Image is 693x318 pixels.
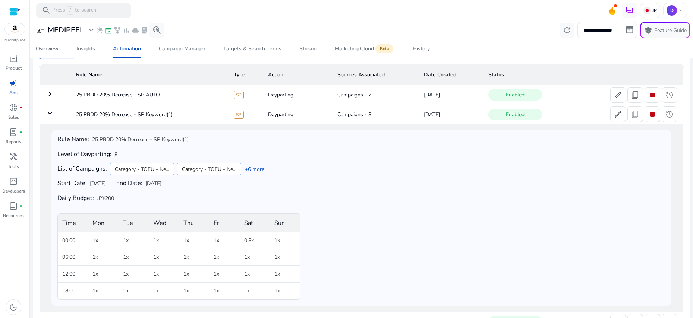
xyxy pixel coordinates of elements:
p: Feature Guide [654,27,687,34]
span: inventory_2 [9,54,18,63]
td: 1x [88,249,118,266]
h4: End Date: [116,180,142,187]
td: 1x [149,232,179,249]
span: JP¥200 [97,195,114,202]
span: fiber_manual_record [19,131,22,134]
td: 1x [270,266,300,283]
h4: Daily Budget: [57,195,94,202]
td: 25 PBDD 20% Decrease - SP Keyword(1) [70,105,228,124]
span: search [42,6,51,15]
td: 12:00 [58,266,88,283]
th: Date Created [418,64,482,85]
span: cloud [132,26,139,34]
p: Ads [9,89,18,96]
span: refresh [563,26,571,35]
span: dark_mode [9,303,18,312]
div: Marketing Cloud [335,46,395,52]
button: edit [610,87,626,103]
td: 1x [88,283,118,299]
span: history [665,90,674,99]
span: fiber_manual_record [19,204,22,207]
div: Overview [36,46,59,51]
button: content_copy [627,106,643,122]
span: edit [614,90,623,99]
button: schoolFeature Guide [640,22,690,38]
p: Press to search [52,6,96,15]
td: Campaigns - 2 [331,85,418,105]
span: fiber_manual_record [19,106,22,109]
span: stop [648,110,657,119]
span: Enabled [488,109,542,120]
span: 25 PBDD 20% Decrease - SP Keyword(1) [92,136,189,143]
span: stop [648,90,657,99]
span: Category - TOFU - Ne... [182,165,236,173]
img: amazon.svg [5,23,25,35]
td: 1x [119,283,149,299]
td: [DATE] [418,85,482,105]
span: donut_small [9,103,18,112]
span: wand_stars [96,26,103,34]
td: 18:00 [58,283,88,299]
th: Fri [209,214,239,232]
td: 1x [149,266,179,283]
span: content_copy [631,110,640,119]
div: Campaign Manager [159,46,205,51]
div: Automation [113,46,141,51]
p: Marketplace [4,38,25,43]
span: Category - TOFU - Ne... [115,165,169,173]
td: 1x [149,249,179,266]
th: Mon [88,214,118,232]
p: Tools [8,163,19,170]
td: 1x [179,283,209,299]
td: 1x [209,232,239,249]
th: Sun [270,214,300,232]
td: 1x [240,283,270,299]
mat-icon: keyboard_arrow_down [45,109,54,118]
td: 1x [209,283,239,299]
div: Targets & Search Terms [223,46,281,51]
td: 1x [240,249,270,266]
span: code_blocks [9,177,18,186]
img: jp.svg [643,7,651,14]
span: Enabled [488,89,542,101]
th: Time [58,214,88,232]
td: Dayparting [262,85,331,105]
span: lab_profile [9,128,18,137]
span: family_history [114,26,121,34]
p: Reports [6,139,21,145]
th: Thu [179,214,209,232]
td: 0.8x [240,232,270,249]
th: Sat [240,214,270,232]
td: 25 PBDD 20% Decrease - SP AUTO [70,85,228,105]
span: search_insights [152,26,161,35]
span: campaign [9,79,18,88]
th: Tue [119,214,149,232]
td: 1x [270,283,300,299]
td: Campaigns - 8 [331,105,418,124]
mat-icon: keyboard_arrow_right [45,89,54,98]
h4: Start Date: [57,180,87,187]
td: Dayparting [262,105,331,124]
th: Status [482,64,683,85]
span: bar_chart [123,26,130,34]
h4: Rule Name: [57,136,89,143]
button: history [662,106,677,122]
button: stop [645,106,660,122]
span: expand_more [87,26,96,35]
button: refresh [560,23,574,38]
td: 1x [88,266,118,283]
button: search_insights [149,23,164,38]
td: 1x [119,249,149,266]
p: Developers [2,188,25,194]
td: [DATE] [418,105,482,124]
div: Insights [76,46,95,51]
span: / [67,6,73,15]
h4: List of Campaigns: [57,165,107,172]
button: history [662,87,677,103]
th: Rule Name [70,64,228,85]
td: 1x [209,266,239,283]
span: handyman [9,152,18,161]
span: book_4 [9,201,18,210]
p: JP [651,7,657,13]
p: Resources [3,212,24,219]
